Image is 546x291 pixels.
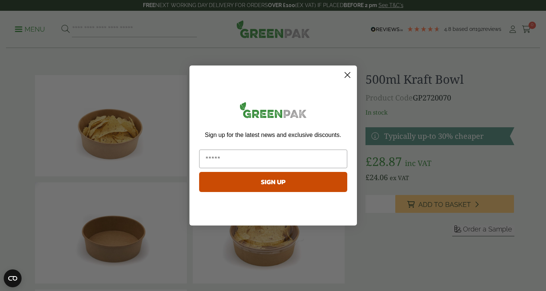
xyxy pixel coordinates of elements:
[4,269,22,287] button: Open CMP widget
[199,99,347,124] img: greenpak_logo
[199,150,347,168] input: Email
[205,132,341,138] span: Sign up for the latest news and exclusive discounts.
[199,172,347,192] button: SIGN UP
[341,68,354,81] button: Close dialog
